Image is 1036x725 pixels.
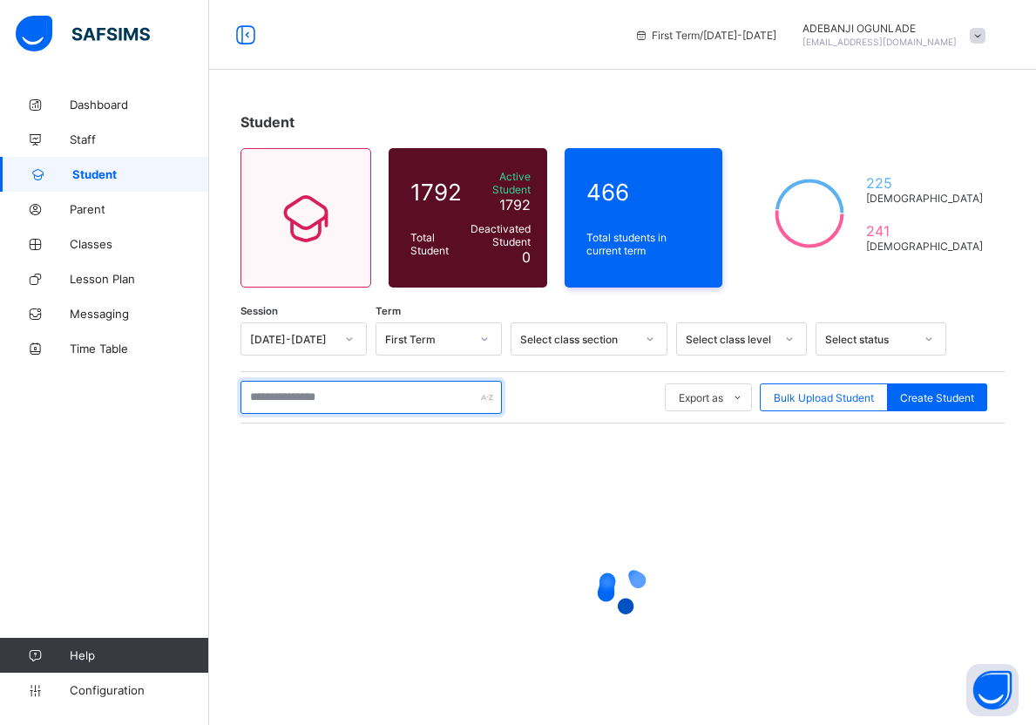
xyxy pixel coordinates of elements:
span: [DEMOGRAPHIC_DATA] [866,240,983,253]
span: Student [240,113,295,131]
span: 241 [866,222,983,240]
button: Open asap [966,664,1019,716]
div: Select class level [686,333,775,346]
span: Parent [70,202,209,216]
span: Deactivated Student [471,222,531,248]
span: Active Student [471,170,531,196]
span: Total students in current term [586,231,701,257]
span: Student [72,167,209,181]
span: Create Student [900,391,974,404]
div: ADEBANJIOGUNLADE [794,22,994,48]
span: Lesson Plan [70,272,209,286]
span: Session [240,305,278,317]
span: Staff [70,132,209,146]
span: [DEMOGRAPHIC_DATA] [866,192,983,205]
span: Bulk Upload Student [774,391,874,404]
div: Total Student [406,227,466,261]
span: Time Table [70,342,209,356]
span: Classes [70,237,209,251]
span: Term [376,305,401,317]
span: Messaging [70,307,209,321]
span: [EMAIL_ADDRESS][DOMAIN_NAME] [802,37,957,47]
img: safsims [16,16,150,52]
span: Dashboard [70,98,209,112]
span: ADEBANJI OGUNLADE [802,22,957,35]
span: Export as [679,391,723,404]
span: Configuration [70,683,208,697]
span: 0 [522,248,531,266]
div: First Term [385,333,470,346]
div: Select class section [520,333,635,346]
span: 1792 [499,196,531,213]
span: 1792 [410,179,462,206]
div: [DATE]-[DATE] [250,333,335,346]
span: 225 [866,174,983,192]
span: 466 [586,179,701,206]
span: session/term information [634,29,776,42]
span: Help [70,648,208,662]
div: Select status [825,333,914,346]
